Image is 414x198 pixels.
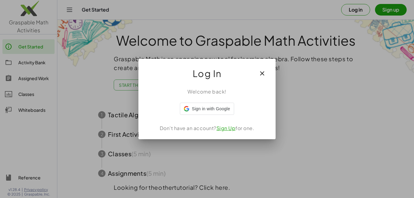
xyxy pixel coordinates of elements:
[216,125,236,131] a: Sign Up
[146,125,268,132] div: Don't have an account? for one.
[193,66,222,81] span: Log In
[192,106,230,112] span: Sign in with Google
[180,103,234,115] div: Sign in with Google
[146,88,268,95] div: Welcome back!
